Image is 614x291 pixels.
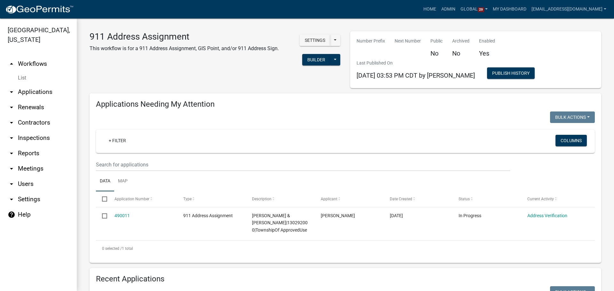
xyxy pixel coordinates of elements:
a: Home [421,3,439,15]
p: Next Number [395,38,421,44]
span: Application Number [114,197,149,201]
span: Status [459,197,470,201]
a: Address Verification [527,213,567,218]
i: arrow_drop_up [8,60,15,68]
i: arrow_drop_down [8,88,15,96]
a: My Dashboard [490,3,529,15]
i: arrow_drop_down [8,119,15,126]
i: arrow_drop_down [8,195,15,203]
datatable-header-cell: Date Created [383,191,452,207]
button: Bulk Actions [550,111,595,123]
datatable-header-cell: Status [453,191,521,207]
h4: Applications Needing My Attention [96,100,595,109]
a: [EMAIL_ADDRESS][DOMAIN_NAME] [529,3,609,15]
h5: Yes [479,50,495,57]
wm-modal-confirm: Workflow Publish History [487,71,535,76]
datatable-header-cell: Description [246,191,315,207]
a: Map [114,171,131,192]
span: [DATE] 03:53 PM CDT by [PERSON_NAME] [357,72,475,79]
a: 490011 [114,213,130,218]
datatable-header-cell: Select [96,191,108,207]
a: + Filter [104,135,131,146]
span: Date Created [390,197,412,201]
div: 1 total [96,241,595,257]
h4: Recent Applications [96,274,595,284]
span: 911 Address Assignment [183,213,233,218]
datatable-header-cell: Type [177,191,246,207]
button: Publish History [487,67,535,79]
p: Number Prefix [357,38,385,44]
p: Last Published On [357,60,475,66]
span: Applicant [321,197,337,201]
span: Type [183,197,192,201]
p: Public [430,38,443,44]
p: This workflow is for a 911 Address Assignment, GIS Point, and/or 911 Address Sign. [90,45,279,52]
a: Admin [439,3,458,15]
button: Columns [555,135,587,146]
h5: No [452,50,469,57]
a: Global29 [458,3,491,15]
span: 0 selected / [102,246,122,251]
button: Settings [300,34,330,46]
span: 29 [478,7,484,12]
span: Description [252,197,272,201]
h5: No [430,50,443,57]
i: arrow_drop_down [8,180,15,188]
button: Builder [302,54,330,65]
datatable-header-cell: Application Number [108,191,177,207]
span: 10/08/2025 [390,213,403,218]
i: arrow_drop_down [8,134,15,142]
datatable-header-cell: Current Activity [521,191,590,207]
span: Current Activity [527,197,554,201]
i: arrow_drop_down [8,165,15,172]
p: Enabled [479,38,495,44]
span: Michelle Burt [321,213,355,218]
datatable-header-cell: Applicant [315,191,383,207]
span: In Progress [459,213,481,218]
p: Archived [452,38,469,44]
i: arrow_drop_down [8,149,15,157]
i: arrow_drop_down [8,103,15,111]
h3: 911 Address Assignment [90,31,279,42]
a: Data [96,171,114,192]
span: GULBRANSON,JAMES & SUZANNA|130292000|TownshipOf ApprovedUse [252,213,308,233]
input: Search for applications [96,158,510,171]
i: help [8,211,15,218]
